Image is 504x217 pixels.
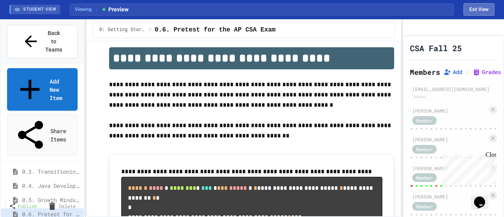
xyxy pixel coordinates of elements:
a: Publish [6,200,41,211]
div: [PERSON_NAME] [412,165,487,172]
span: Viewing [75,6,97,13]
h2: Members [410,67,440,78]
span: Back to Teams [44,29,63,54]
iframe: chat widget [439,151,496,185]
h1: CSA Fall 25 [410,43,462,54]
span: 0.5. Growth Mindset and Pair Programming [22,196,81,204]
span: Member [416,174,433,181]
div: [EMAIL_ADDRESS][DOMAIN_NAME] [412,85,495,93]
span: STUDENT VIEW [23,6,56,13]
span: / [149,27,152,33]
span: 0.6. Pretest for the AP CSA Exam [155,25,276,35]
span: Member [416,117,433,124]
button: Add [443,68,462,76]
button: Grades [472,68,501,76]
span: 0: Getting Started [99,27,146,33]
a: Delete [44,199,79,213]
a: Add New Item [7,68,78,111]
span: 0.4. Java Development Environments [22,182,81,190]
span: 0.3. Transitioning from AP CSP to AP CSA [22,167,81,176]
div: Admin [412,93,427,100]
span: Member [416,146,433,153]
a: Share Items [7,114,78,156]
div: [PERSON_NAME] [412,136,487,143]
button: Back to Teams [7,25,78,58]
div: [PERSON_NAME] [412,107,487,114]
span: Preview [101,6,128,14]
button: Exit student view [463,3,495,16]
div: Chat with us now!Close [3,3,54,50]
span: Member [416,203,433,210]
span: | [465,67,469,77]
iframe: chat widget [471,185,496,209]
div: [PERSON_NAME] [412,193,487,200]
